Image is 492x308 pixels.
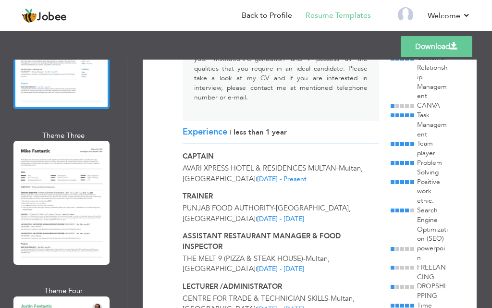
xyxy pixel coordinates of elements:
span: Experience [183,126,227,138]
span: LECTURER /ADMINISTRATOR [183,282,282,291]
span: | [256,214,257,223]
span: | [230,128,231,137]
a: Jobee [22,8,67,24]
span: TRAINER [183,191,213,201]
span: DROPSHIPPING [417,282,446,300]
span: THE MELT 9 (PIZZA & STEAK HOUSE) [183,254,303,263]
span: | [256,264,257,273]
a: Welcome [428,10,470,22]
span: powerpoin [417,244,445,262]
span: ASSISTANT RESTAURANT MANAGER & FOOD INSPECTOR [183,231,341,251]
span: AVARI XPRESS HOTEL & RESIDENCES MULTAN [183,163,336,173]
span: - [336,163,339,173]
span: Search Engine Optimization (SEO) [417,206,448,243]
span: Task Management [417,111,447,139]
span: FREELANCING [417,263,446,282]
span: Multan [306,254,328,263]
span: , [328,254,330,263]
span: Problem Solving [417,158,442,177]
span: | [256,174,257,184]
span: , [349,203,351,213]
span: [DATE] - [DATE] [257,264,304,273]
span: [DATE] - Present [257,174,307,184]
span: [DATE] - [DATE] [257,214,304,223]
span: Jobee [37,12,67,23]
span: CANVA [417,101,440,110]
img: jobee.io [22,8,37,24]
span: Team player [417,139,435,158]
span: Customer Relationship Management [417,53,448,100]
span: Multan [339,163,361,173]
span: , [361,163,363,173]
div: Theme Three [15,131,111,141]
span: [GEOGRAPHIC_DATA] [183,264,256,273]
span: Multan [331,294,353,303]
span: - [303,254,306,263]
span: PUNJAB FOOD AUTHORITY [183,203,273,213]
span: [GEOGRAPHIC_DATA] [183,214,256,223]
span: , [353,294,355,303]
span: - [273,203,276,213]
div: Theme Four [15,286,111,296]
span: Positive work ethic. [417,177,440,206]
img: Profile Img [398,7,413,23]
span: [GEOGRAPHIC_DATA] [276,203,349,213]
a: Download [401,36,472,57]
a: Back to Profile [242,10,292,21]
a: Resume Templates [306,10,371,21]
span: Less than 1 Year [234,127,287,137]
span: - [328,294,331,303]
span: CENTRE FOR TRADE & TECHNICIAN SKILLS [183,294,328,303]
span: CAPTAIN [183,151,214,161]
span: [GEOGRAPHIC_DATA] [183,174,256,184]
